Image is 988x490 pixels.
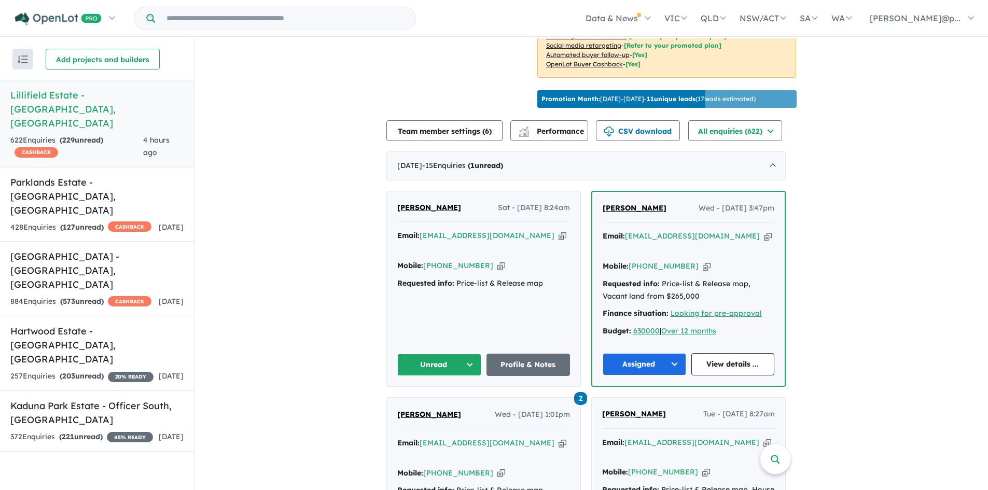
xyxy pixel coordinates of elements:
h5: Kaduna Park Estate - Officer South , [GEOGRAPHIC_DATA] [10,399,184,427]
button: Copy [702,467,710,478]
strong: Requested info: [603,279,660,288]
div: 372 Enquir ies [10,431,153,443]
strong: ( unread) [468,161,503,170]
span: 4 hours ago [143,135,170,157]
span: 1 [470,161,475,170]
input: Try estate name, suburb, builder or developer [157,7,413,30]
span: 127 [63,222,75,232]
strong: Requested info: [397,278,454,288]
span: Performance [520,127,584,136]
span: 20 % READY [108,372,154,382]
button: Copy [559,438,566,449]
strong: Mobile: [397,261,423,270]
a: [PERSON_NAME] [397,202,461,214]
img: Openlot PRO Logo White [15,12,102,25]
button: Assigned [603,353,686,375]
strong: ( unread) [60,135,103,145]
button: CSV download [596,120,680,141]
strong: Email: [397,438,420,447]
a: Looking for pre-approval [671,309,762,318]
img: download icon [604,127,614,137]
h5: Parklands Estate - [GEOGRAPHIC_DATA] , [GEOGRAPHIC_DATA] [10,175,184,217]
a: [PHONE_NUMBER] [629,261,699,271]
strong: ( unread) [59,432,103,441]
span: [DATE] [159,371,184,381]
a: [PHONE_NUMBER] [423,261,493,270]
strong: Mobile: [602,467,628,477]
span: 573 [63,297,75,306]
a: [EMAIL_ADDRESS][DOMAIN_NAME] [624,438,759,447]
span: 221 [62,432,74,441]
u: Geo-targeted email & SMS [546,32,627,40]
span: CASHBACK [15,147,58,158]
a: Profile & Notes [486,354,570,376]
u: Social media retargeting [546,41,621,49]
b: Promotion Month: [541,95,600,103]
button: Copy [763,437,771,448]
strong: Mobile: [397,468,423,478]
span: 45 % READY [107,432,153,442]
div: 257 Enquir ies [10,370,154,383]
button: Performance [510,120,588,141]
div: 428 Enquir ies [10,221,151,234]
span: [PERSON_NAME]@p... [870,13,961,23]
h5: Hartwood Estate - [GEOGRAPHIC_DATA] , [GEOGRAPHIC_DATA] [10,324,184,366]
span: Wed - [DATE] 1:01pm [495,409,570,421]
div: 622 Enquir ies [10,134,143,159]
strong: Email: [397,231,420,240]
div: Price-list & Release map, Vacant land from $265,000 [603,278,774,303]
a: [PHONE_NUMBER] [628,467,698,477]
div: 884 Enquir ies [10,296,151,308]
button: Copy [497,260,505,271]
span: - 15 Enquir ies [422,161,503,170]
img: bar-chart.svg [519,130,529,136]
button: Copy [559,230,566,241]
span: 203 [62,371,75,381]
span: CASHBACK [108,221,151,232]
span: [Refer to your promoted plan] [624,41,721,49]
h5: Lillifield Estate - [GEOGRAPHIC_DATA] , [GEOGRAPHIC_DATA] [10,88,184,130]
span: [Refer to your promoted plan] [629,32,727,40]
button: Copy [703,261,711,272]
span: Sat - [DATE] 8:24am [498,202,570,214]
div: Price-list & Release map [397,277,570,290]
span: [PERSON_NAME] [397,203,461,212]
span: [Yes] [625,60,641,68]
a: [EMAIL_ADDRESS][DOMAIN_NAME] [420,438,554,447]
strong: ( unread) [60,222,104,232]
a: 630000 [633,326,660,335]
div: | [603,325,774,338]
p: [DATE] - [DATE] - ( 17 leads estimated) [541,94,756,104]
button: Copy [497,468,505,479]
strong: Mobile: [603,261,629,271]
a: [PERSON_NAME] [397,409,461,421]
img: sort.svg [18,55,28,63]
img: line-chart.svg [519,127,528,132]
button: Unread [397,354,481,376]
h5: [GEOGRAPHIC_DATA] - [GEOGRAPHIC_DATA] , [GEOGRAPHIC_DATA] [10,249,184,291]
span: 2 [574,392,587,405]
button: Team member settings (6) [386,120,503,141]
span: [DATE] [159,222,184,232]
a: [PHONE_NUMBER] [423,468,493,478]
span: 6 [485,127,489,136]
div: [DATE] [386,151,786,180]
u: Automated buyer follow-up [546,51,630,59]
a: [PERSON_NAME] [602,408,666,421]
button: Add projects and builders [46,49,160,69]
button: Copy [764,231,772,242]
a: [EMAIL_ADDRESS][DOMAIN_NAME] [420,231,554,240]
button: All enquiries (622) [688,120,782,141]
b: 11 unique leads [647,95,695,103]
a: [PERSON_NAME] [603,202,666,215]
a: [EMAIL_ADDRESS][DOMAIN_NAME] [625,231,760,241]
span: 229 [62,135,75,145]
strong: Email: [602,438,624,447]
span: [PERSON_NAME] [602,409,666,418]
u: OpenLot Buyer Cashback [546,60,623,68]
span: [Yes] [632,51,647,59]
strong: ( unread) [60,371,104,381]
strong: Finance situation: [603,309,669,318]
